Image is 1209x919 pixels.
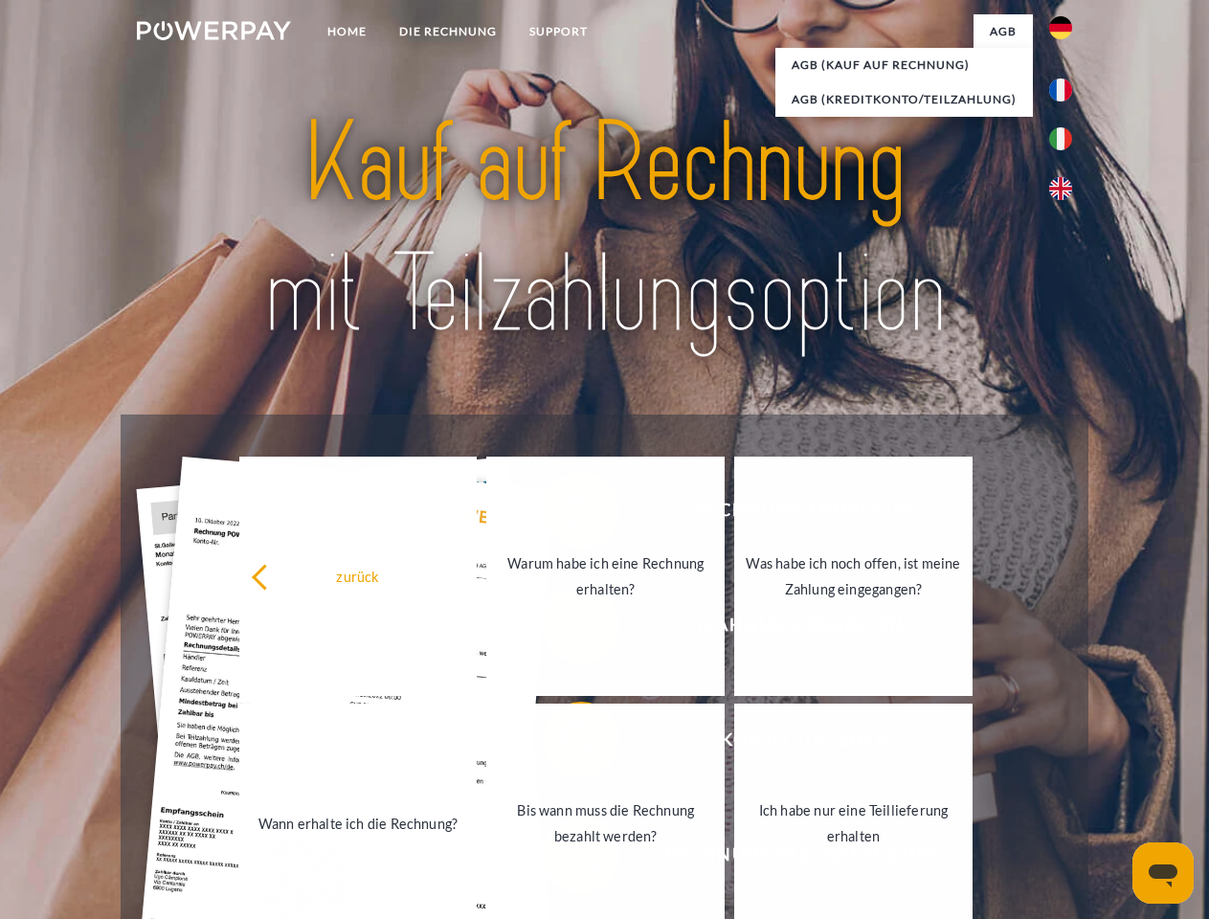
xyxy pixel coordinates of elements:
img: it [1049,127,1072,150]
img: logo-powerpay-white.svg [137,21,291,40]
div: Bis wann muss die Rechnung bezahlt werden? [498,797,713,849]
a: Home [311,14,383,49]
img: de [1049,16,1072,39]
div: zurück [251,563,466,589]
a: DIE RECHNUNG [383,14,513,49]
iframe: Schaltfläche zum Öffnen des Messaging-Fensters [1132,842,1194,904]
div: Warum habe ich eine Rechnung erhalten? [498,550,713,602]
img: en [1049,177,1072,200]
a: agb [974,14,1033,49]
div: Ich habe nur eine Teillieferung erhalten [746,797,961,849]
img: title-powerpay_de.svg [183,92,1026,367]
img: fr [1049,78,1072,101]
a: Was habe ich noch offen, ist meine Zahlung eingegangen? [734,457,973,696]
div: Wann erhalte ich die Rechnung? [251,810,466,836]
a: SUPPORT [513,14,604,49]
a: AGB (Kauf auf Rechnung) [775,48,1033,82]
div: Was habe ich noch offen, ist meine Zahlung eingegangen? [746,550,961,602]
a: AGB (Kreditkonto/Teilzahlung) [775,82,1033,117]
